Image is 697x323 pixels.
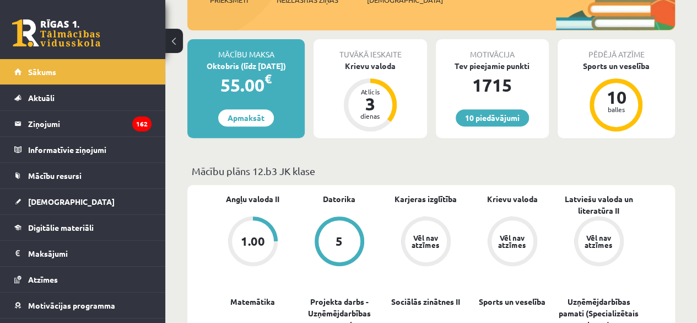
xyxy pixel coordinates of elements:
div: Motivācija [436,39,549,60]
a: Krievu valoda Atlicis 3 dienas [314,60,426,133]
p: Mācību plāns 12.b3 JK klase [192,163,671,178]
a: Apmaksāt [218,109,274,126]
div: Tev pieejamie punkti [436,60,549,72]
a: 1.00 [209,216,296,268]
a: Datorika [323,193,355,205]
div: balles [599,106,633,113]
div: Krievu valoda [314,60,426,72]
div: Oktobris (līdz [DATE]) [187,60,305,72]
div: 1.00 [241,235,265,247]
a: Motivācijas programma [14,293,152,318]
a: Matemātika [230,296,275,308]
span: Motivācijas programma [28,300,115,310]
span: Mācību resursi [28,171,82,181]
a: Karjeras izglītība [395,193,457,205]
span: Sākums [28,67,56,77]
a: Maksājumi [14,241,152,266]
a: Vēl nav atzīmes [555,216,642,268]
div: 55.00 [187,72,305,98]
div: 5 [336,235,343,247]
a: Sports un veselība 10 balles [558,60,675,133]
a: Mācību resursi [14,163,152,188]
div: Mācību maksa [187,39,305,60]
a: Ziņojumi162 [14,111,152,136]
i: 162 [132,117,152,131]
a: Informatīvie ziņojumi [14,137,152,162]
span: [DEMOGRAPHIC_DATA] [28,197,115,206]
a: Latviešu valoda un literatūra II [555,193,642,216]
div: 10 [599,88,633,106]
div: Vēl nav atzīmes [410,234,441,248]
a: Rīgas 1. Tālmācības vidusskola [12,19,100,47]
a: Sports un veselība [479,296,545,308]
div: Atlicis [354,88,387,95]
legend: Informatīvie ziņojumi [28,137,152,162]
a: Vēl nav atzīmes [469,216,555,268]
span: Aktuāli [28,93,55,103]
a: Digitālie materiāli [14,215,152,240]
a: Vēl nav atzīmes [382,216,469,268]
span: Atzīmes [28,274,58,284]
a: Aktuāli [14,85,152,110]
a: Sociālās zinātnes II [391,296,460,308]
a: Atzīmes [14,267,152,292]
div: Pēdējā atzīme [558,39,675,60]
div: Vēl nav atzīmes [497,234,528,248]
a: Sākums [14,59,152,84]
a: 10 piedāvājumi [456,109,529,126]
legend: Ziņojumi [28,111,152,136]
span: Digitālie materiāli [28,223,94,232]
legend: Maksājumi [28,241,152,266]
div: 1715 [436,72,549,98]
div: Tuvākā ieskaite [314,39,426,60]
span: € [264,71,272,87]
div: Sports un veselība [558,60,675,72]
div: Vēl nav atzīmes [583,234,614,248]
a: [DEMOGRAPHIC_DATA] [14,189,152,214]
a: Krievu valoda [487,193,538,205]
a: 5 [296,216,382,268]
a: Angļu valoda II [226,193,279,205]
div: dienas [354,113,387,119]
div: 3 [354,95,387,113]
